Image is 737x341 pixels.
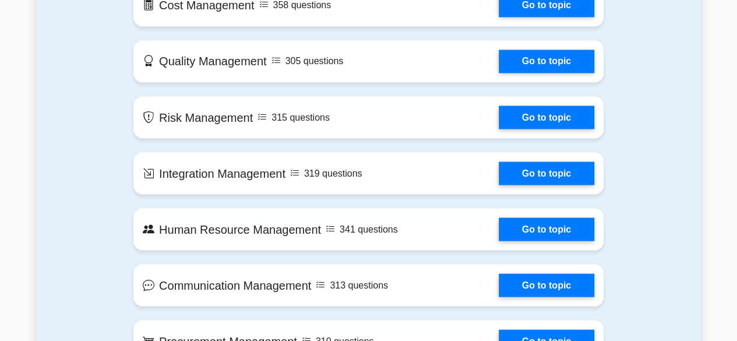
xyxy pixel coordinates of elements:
[499,106,594,129] a: Go to topic
[499,217,594,241] a: Go to topic
[499,161,594,185] a: Go to topic
[499,273,594,297] a: Go to topic
[499,50,594,73] a: Go to topic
